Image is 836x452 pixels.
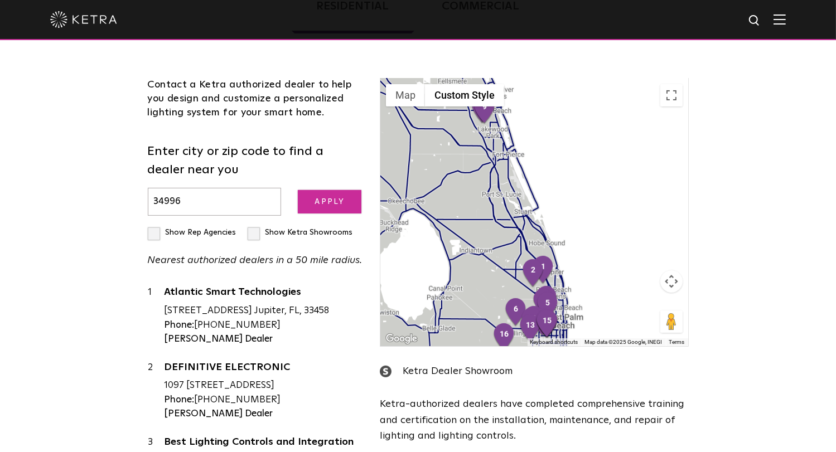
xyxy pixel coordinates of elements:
img: ketra-logo-2019-white [50,11,117,28]
img: search icon [748,14,762,28]
button: Custom Style [425,84,504,106]
strong: [PERSON_NAME] Dealer [165,409,273,419]
button: Map camera controls [660,270,683,293]
label: Show Ketra Showrooms [248,229,353,236]
a: Terms (opens in new tab) [669,339,685,345]
div: 8 [471,95,494,125]
div: Ketra Dealer Showroom [380,363,688,380]
div: Contact a Ketra authorized dealer to help you design and customize a personalized lighting system... [148,78,364,120]
button: Keyboard shortcuts [530,338,578,346]
div: 11 [520,307,544,337]
div: 14 [535,309,558,339]
span: Map data ©2025 Google, INEGI [585,339,663,345]
a: Atlantic Smart Technologies [165,287,364,301]
div: 4 [532,288,555,318]
label: Enter city or zip code to find a dealer near you [148,143,364,179]
strong: [PERSON_NAME] Dealer [165,334,273,344]
input: Apply [298,190,361,214]
input: Enter city or zip code [148,188,282,216]
div: 1097 [STREET_ADDRESS] [165,378,364,393]
strong: Phone: [165,395,195,405]
div: 1 [148,285,165,346]
div: 16 [492,323,516,353]
label: Show Rep Agencies [148,229,236,236]
button: Drag Pegman onto the map to open Street View [660,310,683,333]
div: 2 [148,361,165,421]
button: Toggle fullscreen view [660,84,683,106]
div: 15 [535,309,559,339]
button: Show street map [386,84,425,106]
div: 6 [504,298,528,328]
div: [PHONE_NUMBER] [165,318,364,333]
div: 2 [521,259,545,289]
p: Ketra-authorized dealers have completed comprehensive training and certification on the installat... [380,396,688,444]
img: Google [383,332,420,346]
strong: Phone: [165,320,195,330]
p: Nearest authorized dealers in a 50 mile radius. [148,252,364,269]
a: Best Lighting Controls and Integration [165,437,364,451]
div: 12 [536,309,559,339]
img: Hamburger%20Nav.svg [774,14,786,25]
div: [PHONE_NUMBER] [165,393,364,407]
div: 7 [523,305,546,336]
div: 9 [473,95,496,125]
div: 3 [535,285,558,315]
a: DEFINITIVE ELECTRONIC [165,362,364,376]
div: 10 [531,308,554,338]
img: showroom_icon.png [380,366,392,377]
a: Open this area in Google Maps (opens a new window) [383,332,420,346]
div: [STREET_ADDRESS] Jupiter, FL, 33458 [165,304,364,318]
div: 1 [531,255,555,285]
div: 13 [519,314,542,344]
div: 5 [536,291,559,322]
